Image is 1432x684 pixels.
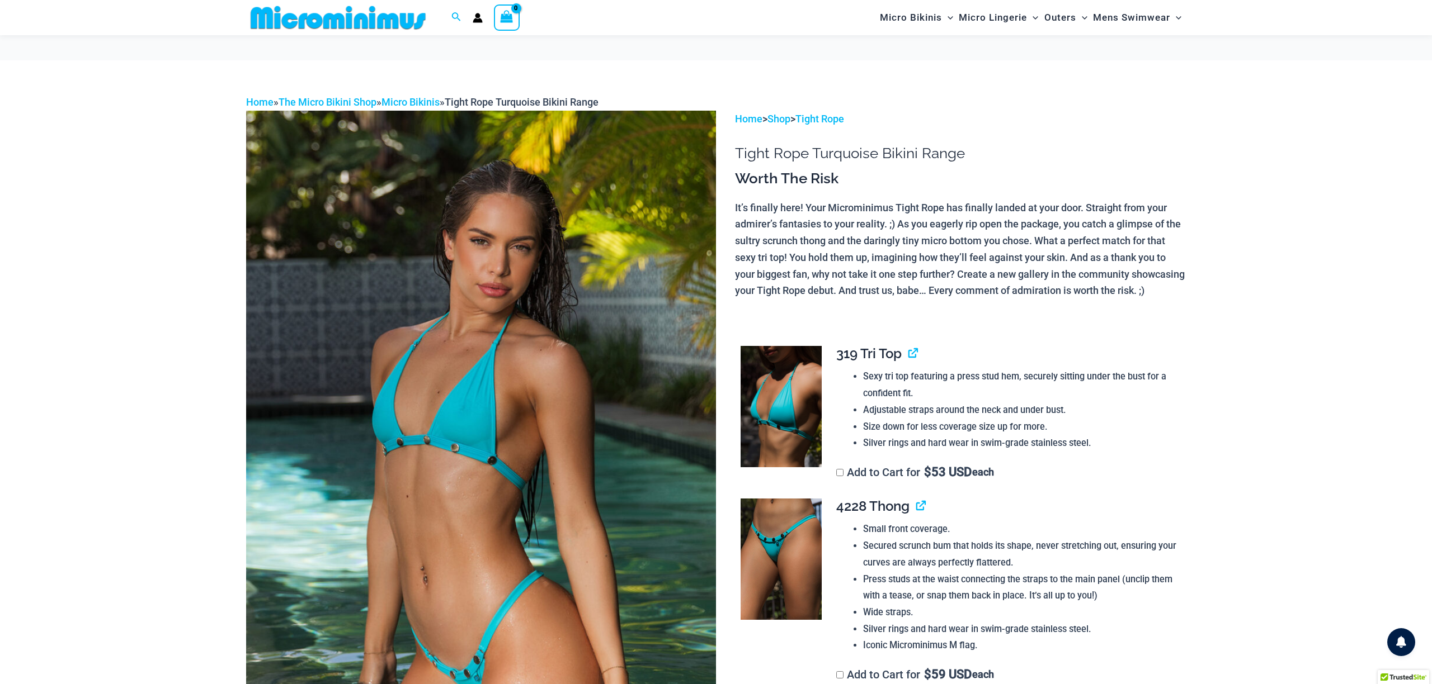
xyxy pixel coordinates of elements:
[795,113,844,125] a: Tight Rope
[836,671,844,678] input: Add to Cart for$59 USD each
[972,669,994,680] span: each
[735,199,1186,299] p: It’s finally here! Your Microminimus Tight Rope has finally landed at your door. Straight from yo...
[875,2,1186,34] nav: Site Navigation
[863,368,1176,401] li: Sexy tri top featuring a press stud hem, securely sitting under the bust for a confident fit.
[959,3,1027,32] span: Micro Lingerie
[956,3,1041,32] a: Micro LingerieMenu ToggleMenu Toggle
[863,402,1176,419] li: Adjustable straps around the neck and under bust.
[863,571,1176,604] li: Press studs at the waist connecting the straps to the main panel (unclip them with a tease, or sn...
[942,3,953,32] span: Menu Toggle
[735,169,1186,188] h3: Worth The Risk
[836,668,995,681] label: Add to Cart for
[246,96,274,108] a: Home
[735,113,762,125] a: Home
[836,498,910,514] span: 4228 Thong
[863,637,1176,654] li: Iconic Microminimus M flag.
[735,111,1186,127] p: > >
[1170,3,1181,32] span: Menu Toggle
[494,4,520,30] a: View Shopping Cart, empty
[877,3,956,32] a: Micro BikinisMenu ToggleMenu Toggle
[863,435,1176,452] li: Silver rings and hard wear in swim-grade stainless steel.
[836,469,844,476] input: Add to Cart for$53 USD each
[445,96,599,108] span: Tight Rope Turquoise Bikini Range
[863,538,1176,571] li: Secured scrunch bum that holds its shape, never stretching out, ensuring your curves are always p...
[246,5,430,30] img: MM SHOP LOGO FLAT
[836,465,995,479] label: Add to Cart for
[972,467,994,478] span: each
[741,498,822,620] img: Tight Rope Turquoise 4228 Thong Bottom
[924,465,931,479] span: $
[1076,3,1087,32] span: Menu Toggle
[924,467,972,478] span: 53 USD
[1044,3,1076,32] span: Outers
[863,604,1176,621] li: Wide straps.
[880,3,942,32] span: Micro Bikinis
[863,521,1176,538] li: Small front coverage.
[735,145,1186,162] h1: Tight Rope Turquoise Bikini Range
[836,345,902,362] span: 319 Tri Top
[381,96,440,108] a: Micro Bikinis
[741,346,822,468] img: Tight Rope Turquoise 319 Tri Top
[279,96,376,108] a: The Micro Bikini Shop
[246,96,599,108] span: » » »
[924,669,972,680] span: 59 USD
[863,419,1176,435] li: Size down for less coverage size up for more.
[1027,3,1038,32] span: Menu Toggle
[473,13,483,23] a: Account icon link
[1093,3,1170,32] span: Mens Swimwear
[1042,3,1090,32] a: OutersMenu ToggleMenu Toggle
[924,667,931,681] span: $
[863,621,1176,638] li: Silver rings and hard wear in swim-grade stainless steel.
[451,11,461,25] a: Search icon link
[767,113,790,125] a: Shop
[1090,3,1184,32] a: Mens SwimwearMenu ToggleMenu Toggle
